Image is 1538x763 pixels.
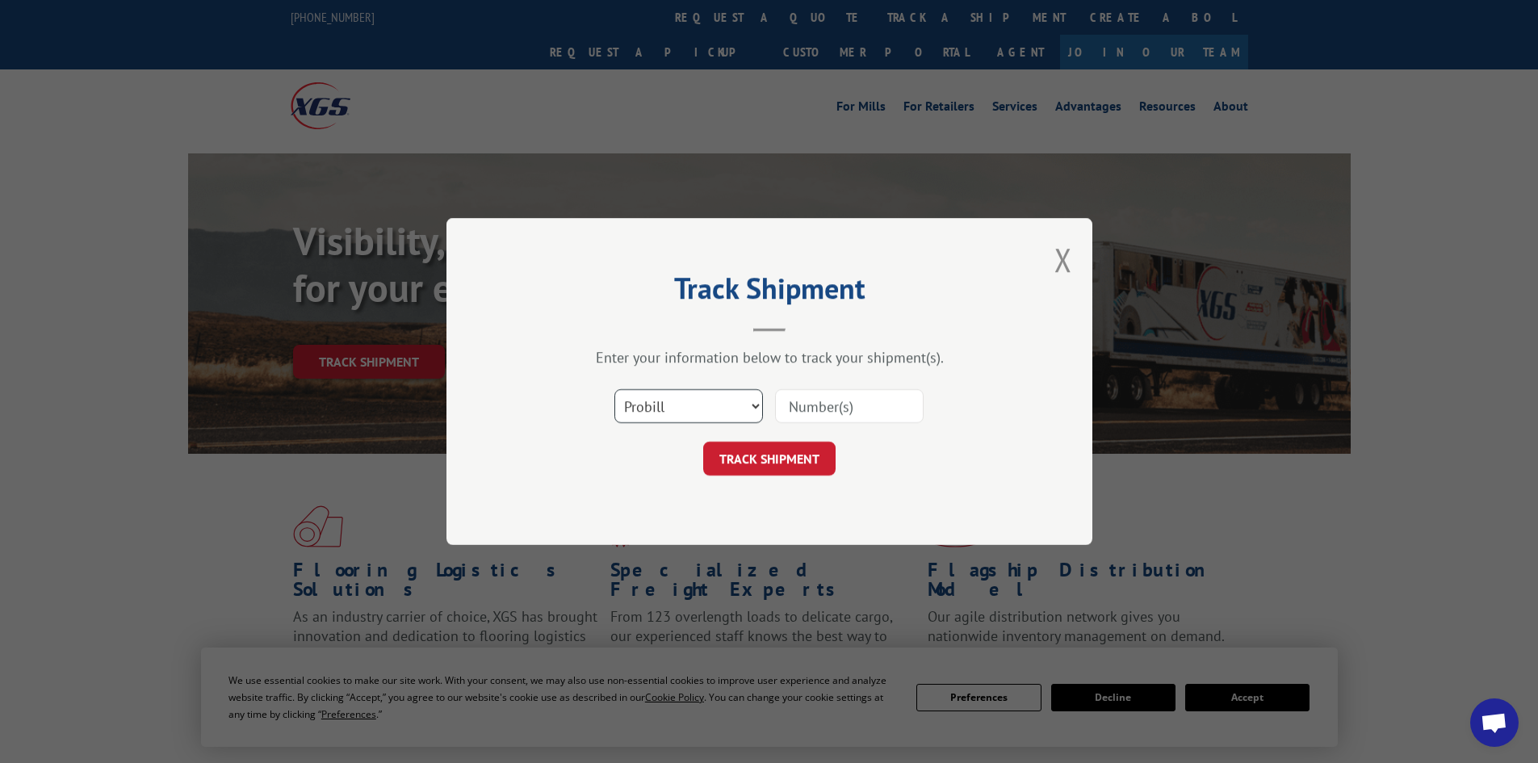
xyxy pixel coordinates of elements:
div: Open chat [1470,698,1519,747]
input: Number(s) [775,389,924,423]
h2: Track Shipment [527,277,1012,308]
button: TRACK SHIPMENT [703,442,836,476]
button: Close modal [1054,238,1072,281]
div: Enter your information below to track your shipment(s). [527,348,1012,367]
